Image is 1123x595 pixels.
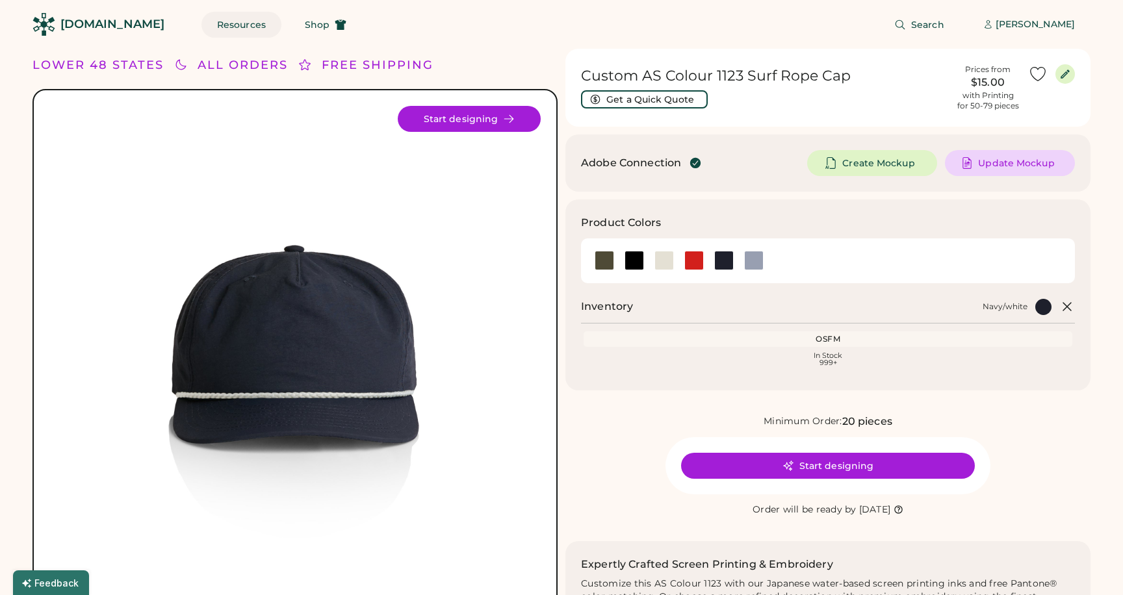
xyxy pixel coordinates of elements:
h2: Expertly Crafted Screen Printing & Embroidery [581,557,833,572]
div: with Printing for 50-79 pieces [957,90,1019,111]
button: Update Mockup [945,150,1075,176]
button: Search [879,12,960,38]
div: [DOMAIN_NAME] [60,16,164,32]
img: Rendered Logo - Screens [32,13,55,36]
div: ALL ORDERS [198,57,288,74]
div: Prices from [965,64,1011,75]
button: Shop [289,12,362,38]
button: Get a Quick Quote [581,90,708,108]
div: Adobe Connection [581,155,681,171]
h1: Custom AS Colour 1123 Surf Rope Cap [581,67,948,85]
span: Update Mockup [978,158,1054,168]
div: $15.00 [955,75,1020,90]
iframe: Front Chat [1061,537,1117,592]
div: LOWER 48 STATES [32,57,164,74]
h2: Inventory [581,299,633,314]
div: [DATE] [859,503,891,516]
button: Resources [201,12,281,38]
div: [PERSON_NAME] [996,18,1075,31]
div: FREE SHIPPING [322,57,433,74]
div: 20 pieces [842,414,892,429]
span: Shop [305,20,329,29]
div: In Stock 999+ [586,352,1070,366]
button: Start designing [681,453,975,479]
div: Navy/white [983,301,1027,312]
button: Start designing [398,106,541,132]
div: Minimum Order: [764,415,842,428]
span: Search [911,20,944,29]
span: Create Mockup [842,158,914,168]
div: Order will be ready by [753,503,857,516]
button: Create Mockup [807,150,937,176]
div: OSFM [586,334,1070,344]
h3: Product Colors [581,215,661,231]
